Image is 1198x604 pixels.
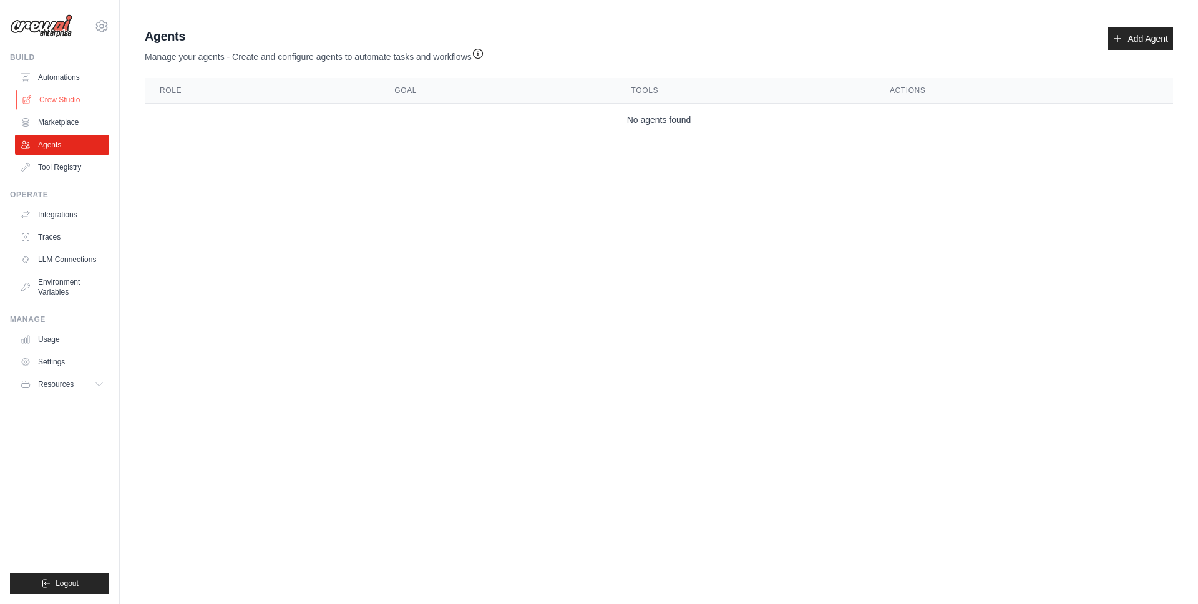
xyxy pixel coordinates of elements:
[145,45,484,63] p: Manage your agents - Create and configure agents to automate tasks and workflows
[15,205,109,225] a: Integrations
[38,379,74,389] span: Resources
[15,112,109,132] a: Marketplace
[15,272,109,302] a: Environment Variables
[145,78,379,104] th: Role
[875,78,1173,104] th: Actions
[15,135,109,155] a: Agents
[145,104,1173,137] td: No agents found
[15,227,109,247] a: Traces
[15,157,109,177] a: Tool Registry
[15,250,109,270] a: LLM Connections
[15,329,109,349] a: Usage
[16,90,110,110] a: Crew Studio
[15,67,109,87] a: Automations
[10,52,109,62] div: Build
[56,578,79,588] span: Logout
[616,78,875,104] th: Tools
[10,573,109,594] button: Logout
[10,314,109,324] div: Manage
[10,190,109,200] div: Operate
[145,27,484,45] h2: Agents
[10,14,72,38] img: Logo
[1108,27,1173,50] a: Add Agent
[379,78,616,104] th: Goal
[15,352,109,372] a: Settings
[15,374,109,394] button: Resources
